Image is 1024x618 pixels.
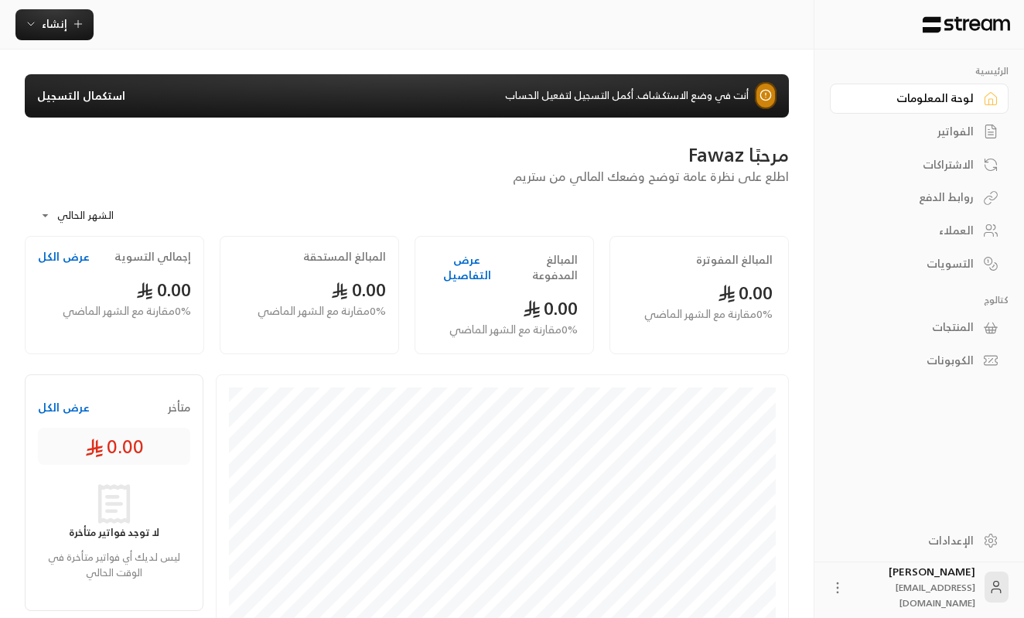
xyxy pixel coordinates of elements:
[38,249,90,265] button: عرض الكل
[830,525,1009,555] a: الإعدادات
[513,166,789,187] span: اطلع على نظرة عامة توضح وضعك المالي من ستريم
[258,303,386,319] span: 0 % مقارنة مع الشهر الماضي
[855,564,975,610] div: [PERSON_NAME]
[331,274,386,306] span: 0.00
[523,292,578,324] span: 0.00
[63,303,191,319] span: 0 % مقارنة مع الشهر الماضي
[644,306,773,323] span: 0 % مقارنة مع الشهر الماضي
[830,346,1009,376] a: الكوبونات
[718,277,773,309] span: 0.00
[830,312,1009,343] a: المنتجات
[15,9,94,40] button: إنشاء
[849,319,974,335] div: المنتجات
[830,248,1009,278] a: التسويات
[849,223,974,238] div: العملاء
[38,400,90,415] button: عرض الكل
[849,157,974,172] div: الاشتراكات
[38,550,190,580] p: ليس لديك أي فواتير متأخرة في الوقت الحالي
[168,400,190,415] span: متأخر
[849,189,974,205] div: روابط الدفع
[136,274,191,306] span: 0.00
[830,65,1009,77] p: الرئيسية
[830,294,1009,306] p: كتالوج
[69,524,159,541] strong: لا توجد فواتير متأخرة
[42,14,67,33] span: إنشاء
[696,252,773,268] h2: المبالغ المفوترة
[85,434,144,459] span: 0.00
[32,196,148,236] div: الشهر الحالي
[449,322,578,338] span: 0 % مقارنة مع الشهر الماضي
[37,88,125,104] a: استكمال التسجيل
[849,353,974,368] div: الكوبونات
[114,249,191,265] h2: إجمالي التسوية
[849,256,974,271] div: التسويات
[849,90,974,106] div: لوحة المعلومات
[431,252,503,283] button: عرض التفاصيل
[830,117,1009,147] a: الفواتير
[896,579,975,611] span: [EMAIL_ADDRESS][DOMAIN_NAME]
[830,149,1009,179] a: الاشتراكات
[505,87,749,104] span: أنت في وضع الاستكشاف. أكمل التسجيل لتفعيل الحساب
[849,124,974,139] div: الفواتير
[503,252,578,283] h2: المبالغ المدفوعة
[830,183,1009,213] a: روابط الدفع
[849,533,974,548] div: الإعدادات
[303,249,386,265] h2: المبالغ المستحقة
[830,216,1009,246] a: العملاء
[25,142,789,167] div: مرحبًا Fawaz
[921,16,1012,33] img: Logo
[830,84,1009,114] a: لوحة المعلومات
